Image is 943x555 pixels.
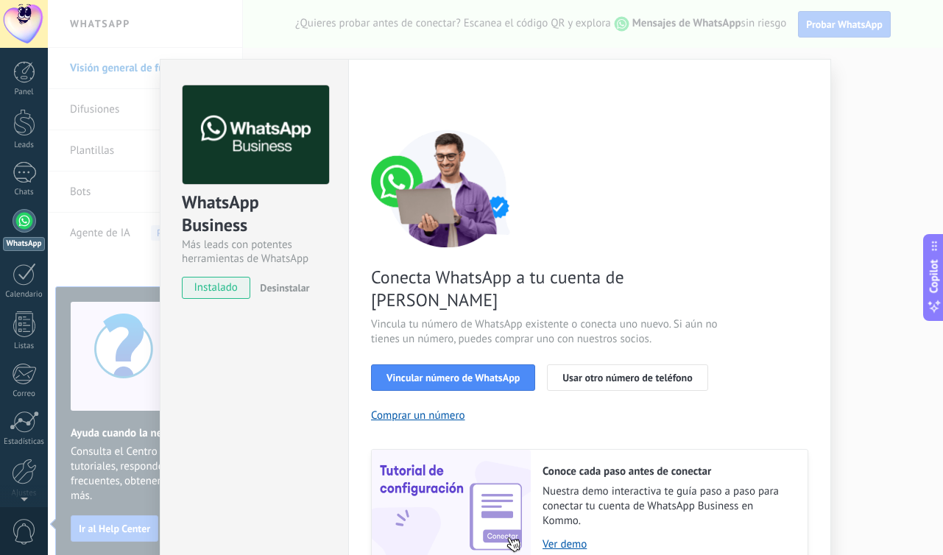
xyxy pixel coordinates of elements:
[3,342,46,351] div: Listas
[3,88,46,97] div: Panel
[260,281,309,294] span: Desinstalar
[371,266,721,311] span: Conecta WhatsApp a tu cuenta de [PERSON_NAME]
[3,141,46,150] div: Leads
[3,237,45,251] div: WhatsApp
[254,277,309,299] button: Desinstalar
[371,130,526,247] img: connect number
[543,464,793,478] h2: Conoce cada paso antes de conectar
[547,364,707,391] button: Usar otro número de teléfono
[182,191,327,238] div: WhatsApp Business
[371,317,721,347] span: Vincula tu número de WhatsApp existente o conecta uno nuevo. Si aún no tienes un número, puedes c...
[3,389,46,399] div: Correo
[3,290,46,300] div: Calendario
[3,188,46,197] div: Chats
[371,409,465,423] button: Comprar un número
[543,484,793,529] span: Nuestra demo interactiva te guía paso a paso para conectar tu cuenta de WhatsApp Business en Kommo.
[371,364,535,391] button: Vincular número de WhatsApp
[386,372,520,383] span: Vincular número de WhatsApp
[183,85,329,185] img: logo_main.png
[562,372,692,383] span: Usar otro número de teléfono
[183,277,250,299] span: instalado
[182,238,327,266] div: Más leads con potentes herramientas de WhatsApp
[3,437,46,447] div: Estadísticas
[543,537,793,551] a: Ver demo
[927,260,942,294] span: Copilot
